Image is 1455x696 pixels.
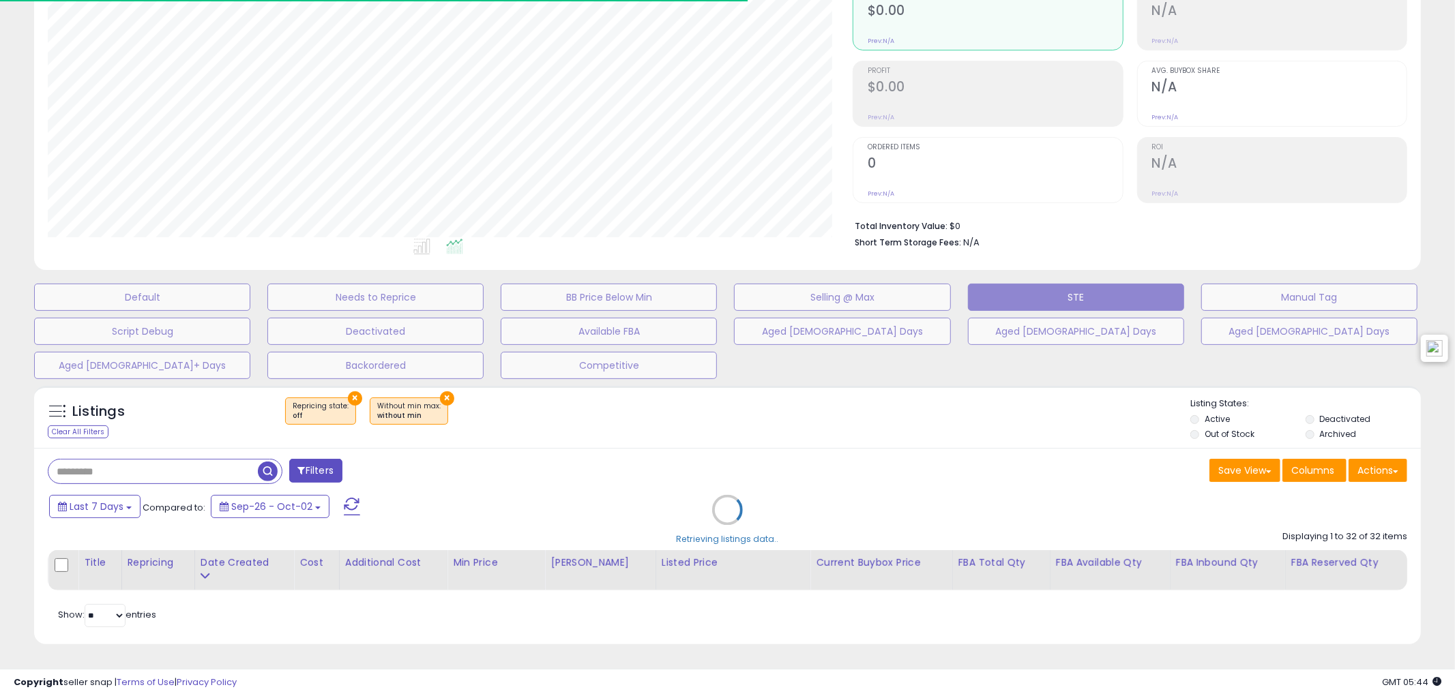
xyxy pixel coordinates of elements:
[267,318,484,345] button: Deactivated
[1152,144,1407,151] span: ROI
[855,217,1397,233] li: $0
[868,113,894,121] small: Prev: N/A
[1152,190,1179,198] small: Prev: N/A
[501,284,717,311] button: BB Price Below Min
[1152,155,1407,174] h2: N/A
[177,676,237,689] a: Privacy Policy
[1152,37,1179,45] small: Prev: N/A
[855,220,947,232] b: Total Inventory Value:
[501,318,717,345] button: Available FBA
[968,284,1184,311] button: STE
[868,190,894,198] small: Prev: N/A
[855,237,961,248] b: Short Term Storage Fees:
[868,67,1122,75] span: Profit
[1382,676,1441,689] span: 2025-10-10 05:44 GMT
[868,155,1122,174] h2: 0
[734,284,950,311] button: Selling @ Max
[14,676,63,689] strong: Copyright
[34,318,250,345] button: Script Debug
[1152,3,1407,21] h2: N/A
[267,352,484,379] button: Backordered
[868,3,1122,21] h2: $0.00
[868,37,894,45] small: Prev: N/A
[1201,284,1417,311] button: Manual Tag
[1201,318,1417,345] button: Aged [DEMOGRAPHIC_DATA] Days
[868,144,1122,151] span: Ordered Items
[14,676,237,689] div: seller snap | |
[1152,67,1407,75] span: Avg. Buybox Share
[1152,79,1407,97] h2: N/A
[734,318,950,345] button: Aged [DEMOGRAPHIC_DATA] Days
[968,318,1184,345] button: Aged [DEMOGRAPHIC_DATA] Days
[501,352,717,379] button: Competitive
[1152,113,1179,121] small: Prev: N/A
[677,534,779,546] div: Retrieving listings data..
[34,284,250,311] button: Default
[267,284,484,311] button: Needs to Reprice
[868,79,1122,97] h2: $0.00
[34,352,250,379] button: Aged [DEMOGRAPHIC_DATA]+ Days
[1426,340,1443,357] img: icon48.png
[963,236,980,249] span: N/A
[117,676,175,689] a: Terms of Use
